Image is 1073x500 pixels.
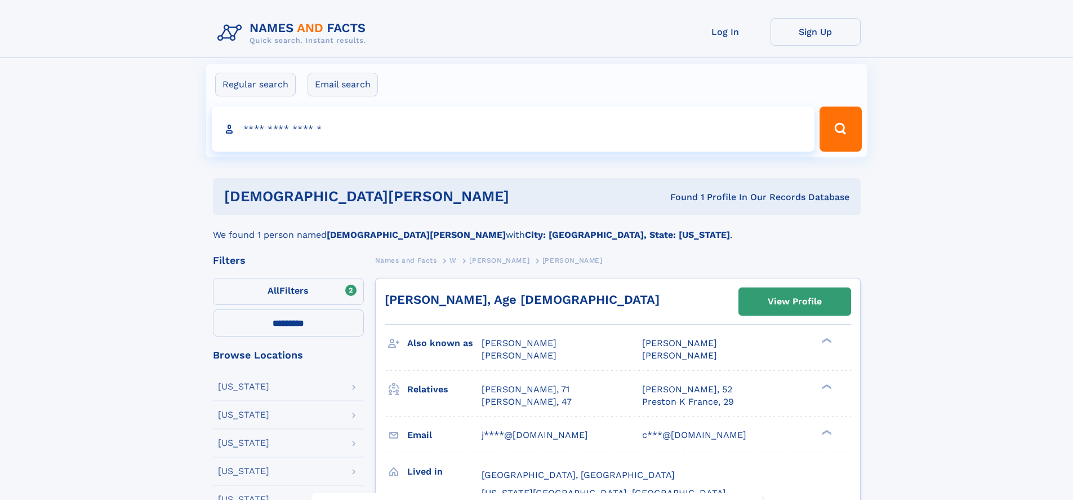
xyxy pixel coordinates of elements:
[212,107,815,152] input: search input
[642,338,717,348] span: [PERSON_NAME]
[680,18,771,46] a: Log In
[820,107,861,152] button: Search Button
[482,383,569,396] a: [PERSON_NAME], 71
[407,462,482,481] h3: Lived in
[819,337,832,344] div: ❯
[268,285,279,296] span: All
[224,189,590,203] h1: [DEMOGRAPHIC_DATA][PERSON_NAME]
[642,430,746,440] span: c***@[DOMAIN_NAME]
[407,380,482,399] h3: Relatives
[771,18,861,46] a: Sign Up
[213,215,861,242] div: We found 1 person named with .
[213,278,364,305] label: Filters
[642,383,732,396] a: [PERSON_NAME], 52
[482,396,572,408] a: [PERSON_NAME], 47
[218,439,269,448] div: [US_STATE]
[375,253,437,267] a: Names and Facts
[327,229,506,240] b: [DEMOGRAPHIC_DATA][PERSON_NAME]
[542,256,603,264] span: [PERSON_NAME]
[215,73,296,96] label: Regular search
[819,383,832,390] div: ❯
[642,396,734,408] a: Preston K France, 29
[525,229,730,240] b: City: [GEOGRAPHIC_DATA], State: [US_STATE]
[482,470,675,480] span: [GEOGRAPHIC_DATA], [GEOGRAPHIC_DATA]
[407,334,482,353] h3: Also known as
[768,289,822,315] div: View Profile
[449,256,457,264] span: W
[218,382,269,391] div: [US_STATE]
[642,350,717,361] span: [PERSON_NAME]
[213,18,375,48] img: Logo Names and Facts
[385,293,660,307] a: [PERSON_NAME], Age [DEMOGRAPHIC_DATA]
[482,488,726,498] span: [US_STATE][GEOGRAPHIC_DATA], [GEOGRAPHIC_DATA]
[213,350,364,360] div: Browse Locations
[469,256,529,264] span: [PERSON_NAME]
[482,350,556,361] span: [PERSON_NAME]
[482,338,556,348] span: [PERSON_NAME]
[449,253,457,267] a: W
[218,467,269,476] div: [US_STATE]
[819,428,832,436] div: ❯
[739,288,851,315] a: View Profile
[590,191,849,203] div: Found 1 Profile In Our Records Database
[407,426,482,445] h3: Email
[308,73,378,96] label: Email search
[469,253,529,267] a: [PERSON_NAME]
[213,255,364,266] div: Filters
[218,410,269,419] div: [US_STATE]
